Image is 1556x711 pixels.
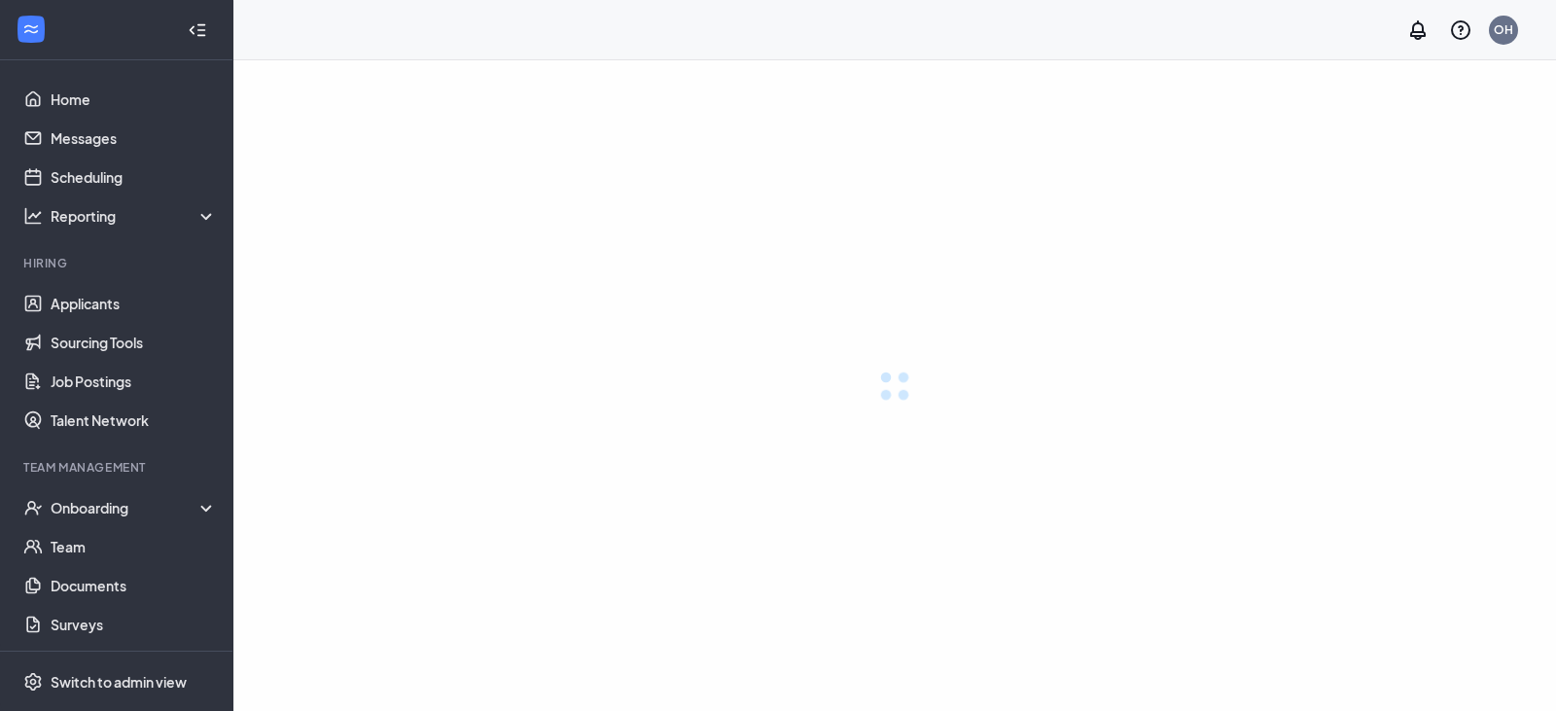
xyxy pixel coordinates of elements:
[51,158,217,196] a: Scheduling
[23,498,43,517] svg: UserCheck
[23,206,43,226] svg: Analysis
[51,401,217,440] a: Talent Network
[188,20,207,40] svg: Collapse
[51,672,187,692] div: Switch to admin view
[51,498,218,517] div: Onboarding
[1406,18,1430,42] svg: Notifications
[51,527,217,566] a: Team
[23,255,213,271] div: Hiring
[51,284,217,323] a: Applicants
[51,362,217,401] a: Job Postings
[51,323,217,362] a: Sourcing Tools
[51,206,218,226] div: Reporting
[51,119,217,158] a: Messages
[51,605,217,644] a: Surveys
[51,80,217,119] a: Home
[21,19,41,39] svg: WorkstreamLogo
[23,459,213,476] div: Team Management
[51,566,217,605] a: Documents
[1449,18,1472,42] svg: QuestionInfo
[1494,21,1513,38] div: OH
[23,672,43,692] svg: Settings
